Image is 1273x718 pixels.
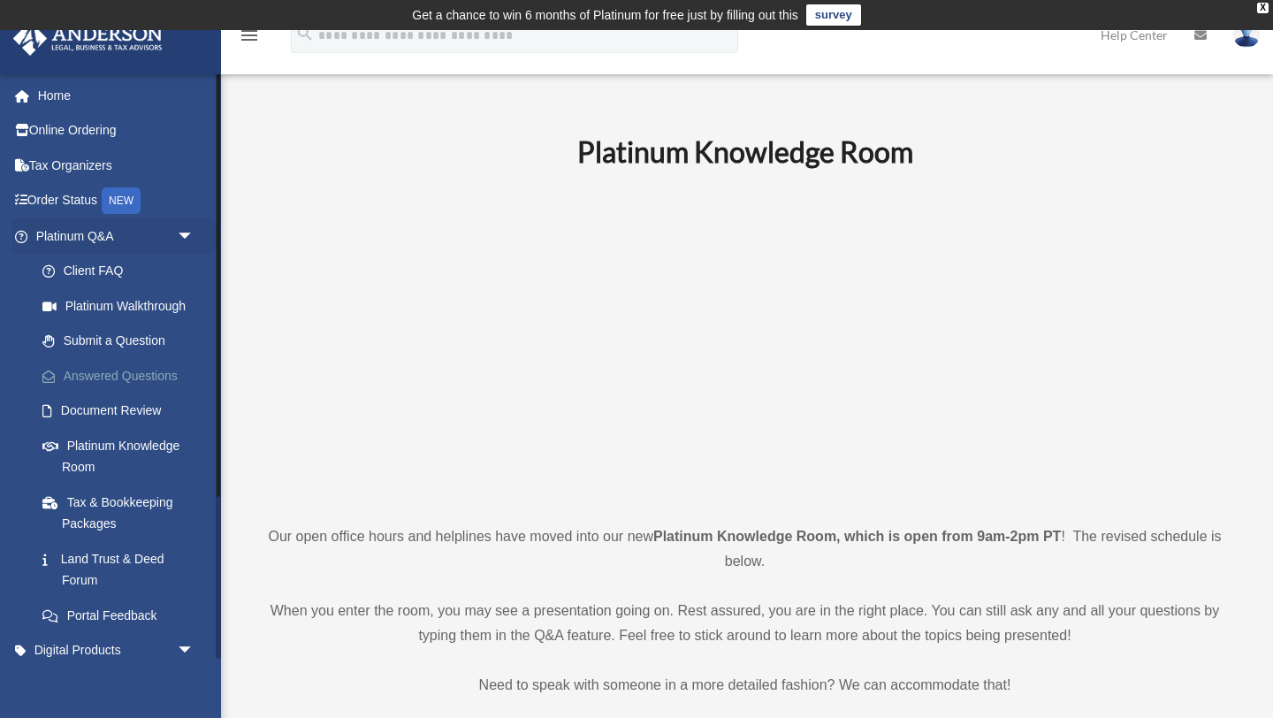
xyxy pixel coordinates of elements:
[12,113,221,149] a: Online Ordering
[239,31,260,46] a: menu
[177,218,212,255] span: arrow_drop_down
[295,24,315,43] i: search
[25,541,221,598] a: Land Trust & Deed Forum
[25,288,221,324] a: Platinum Walkthrough
[1233,22,1260,48] img: User Pic
[252,524,1238,574] p: Our open office hours and helplines have moved into our new ! The revised schedule is below.
[252,599,1238,648] p: When you enter the room, you may see a presentation going on. Rest assured, you are in the right ...
[25,324,221,359] a: Submit a Question
[577,134,913,169] b: Platinum Knowledge Room
[12,78,221,113] a: Home
[480,193,1010,492] iframe: 231110_Toby_KnowledgeRoom
[102,187,141,214] div: NEW
[25,428,212,485] a: Platinum Knowledge Room
[12,183,221,219] a: Order StatusNEW
[653,529,1061,544] strong: Platinum Knowledge Room, which is open from 9am-2pm PT
[25,598,221,633] a: Portal Feedback
[239,25,260,46] i: menu
[12,633,221,668] a: Digital Productsarrow_drop_down
[25,358,221,393] a: Answered Questions
[12,148,221,183] a: Tax Organizers
[25,485,221,541] a: Tax & Bookkeeping Packages
[25,254,221,289] a: Client FAQ
[1257,3,1269,13] div: close
[12,218,221,254] a: Platinum Q&Aarrow_drop_down
[177,633,212,669] span: arrow_drop_down
[8,21,168,56] img: Anderson Advisors Platinum Portal
[25,393,221,429] a: Document Review
[806,4,861,26] a: survey
[252,673,1238,698] p: Need to speak with someone in a more detailed fashion? We can accommodate that!
[412,4,798,26] div: Get a chance to win 6 months of Platinum for free just by filling out this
